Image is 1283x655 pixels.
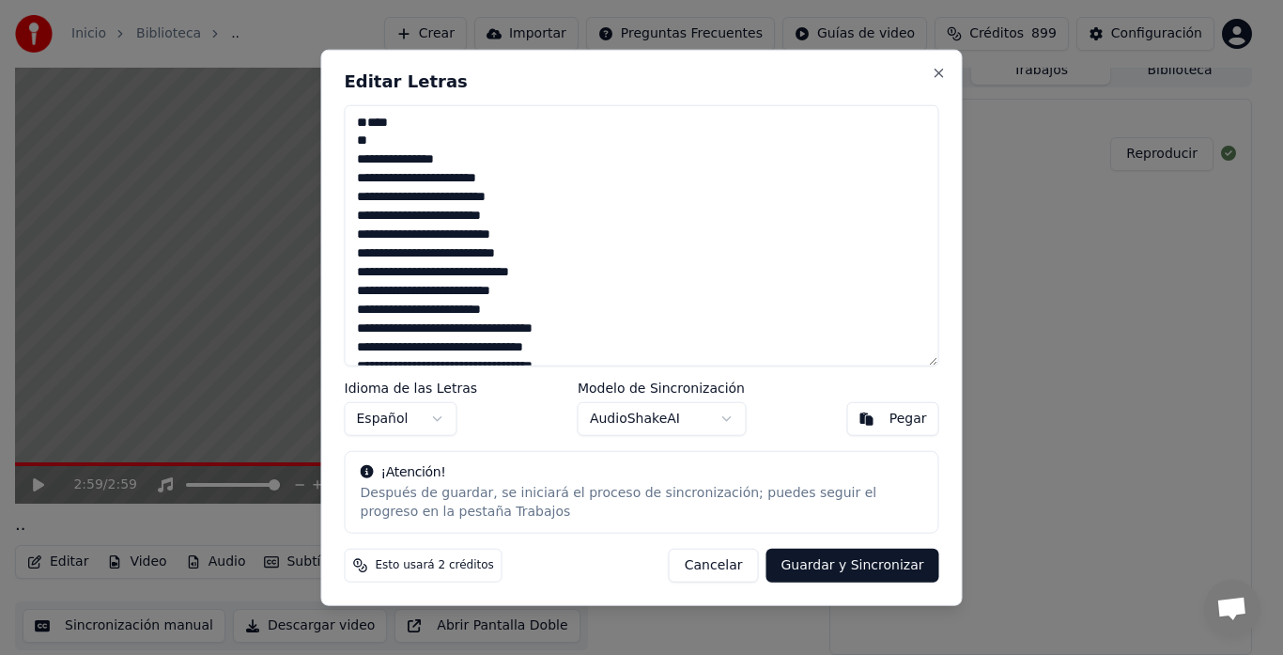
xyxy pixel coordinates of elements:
[889,410,927,429] div: Pegar
[345,72,939,89] h2: Editar Letras
[345,382,478,395] label: Idioma de las Letras
[847,402,939,436] button: Pegar
[361,484,923,522] div: Después de guardar, se iniciará el proceso de sincronización; puedes seguir el progreso en la pes...
[669,549,759,583] button: Cancelar
[361,463,923,482] div: ¡Atención!
[765,549,938,583] button: Guardar y Sincronizar
[578,382,747,395] label: Modelo de Sincronización
[376,558,494,573] span: Esto usará 2 créditos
